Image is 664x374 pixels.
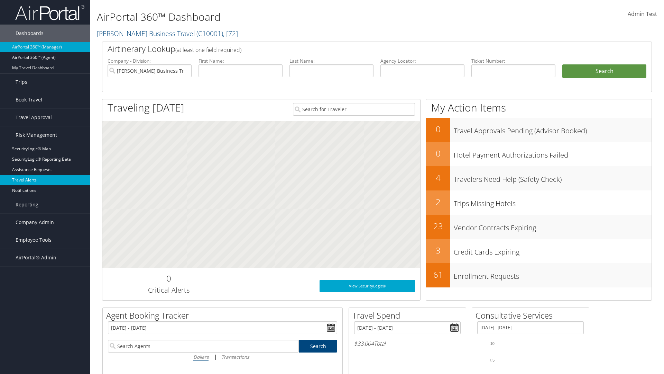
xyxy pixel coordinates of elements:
a: 3Credit Cards Expiring [426,239,652,263]
span: (at least one field required) [175,46,241,54]
a: View SecurityLogic® [320,280,415,292]
img: airportal-logo.png [15,5,84,21]
tspan: 7.5 [489,358,495,362]
h2: 2 [426,196,450,208]
h3: Travelers Need Help (Safety Check) [454,171,652,184]
label: Ticket Number: [471,57,555,64]
span: ( C10001 ) [196,29,223,38]
a: 61Enrollment Requests [426,263,652,287]
i: Transactions [221,354,249,360]
h3: Credit Cards Expiring [454,244,652,257]
a: Search [299,340,338,353]
h3: Critical Alerts [108,285,230,295]
span: Travel Approval [16,109,52,126]
h3: Trips Missing Hotels [454,195,652,208]
i: Dollars [193,354,209,360]
span: Book Travel [16,91,42,108]
h1: My Action Items [426,100,652,115]
h2: 3 [426,244,450,256]
h2: Consultative Services [476,310,589,321]
h2: 0 [108,273,230,284]
a: 2Trips Missing Hotels [426,190,652,215]
h2: 4 [426,172,450,184]
label: Company - Division: [108,57,192,64]
span: Trips [16,73,27,91]
label: First Name: [199,57,283,64]
h2: Airtinerary Lookup [108,43,601,55]
input: Search Agents [108,340,299,353]
span: Company Admin [16,214,54,231]
h1: AirPortal 360™ Dashboard [97,10,470,24]
h6: Total [354,340,461,347]
span: Admin Test [628,10,657,18]
a: 23Vendor Contracts Expiring [426,215,652,239]
input: Search for Traveler [293,103,415,116]
span: Reporting [16,196,38,213]
span: $33,004 [354,340,374,347]
span: Dashboards [16,25,44,42]
a: 0Hotel Payment Authorizations Failed [426,142,652,166]
h3: Travel Approvals Pending (Advisor Booked) [454,123,652,136]
span: AirPortal® Admin [16,249,56,266]
h2: 0 [426,123,450,135]
a: 4Travelers Need Help (Safety Check) [426,166,652,190]
label: Last Name: [289,57,373,64]
span: Employee Tools [16,231,52,249]
a: 0Travel Approvals Pending (Advisor Booked) [426,118,652,142]
h3: Hotel Payment Authorizations Failed [454,147,652,160]
tspan: 10 [490,341,495,346]
h3: Enrollment Requests [454,268,652,281]
h1: Traveling [DATE] [108,100,184,115]
h2: 23 [426,220,450,232]
a: [PERSON_NAME] Business Travel [97,29,238,38]
h2: Agent Booking Tracker [106,310,342,321]
span: Risk Management [16,126,57,144]
h2: 61 [426,269,450,280]
label: Agency Locator: [380,57,464,64]
h3: Vendor Contracts Expiring [454,220,652,233]
span: , [ 72 ] [223,29,238,38]
button: Search [562,64,646,78]
h2: Travel Spend [352,310,466,321]
h2: 0 [426,148,450,159]
div: | [108,353,337,361]
a: Admin Test [628,3,657,25]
